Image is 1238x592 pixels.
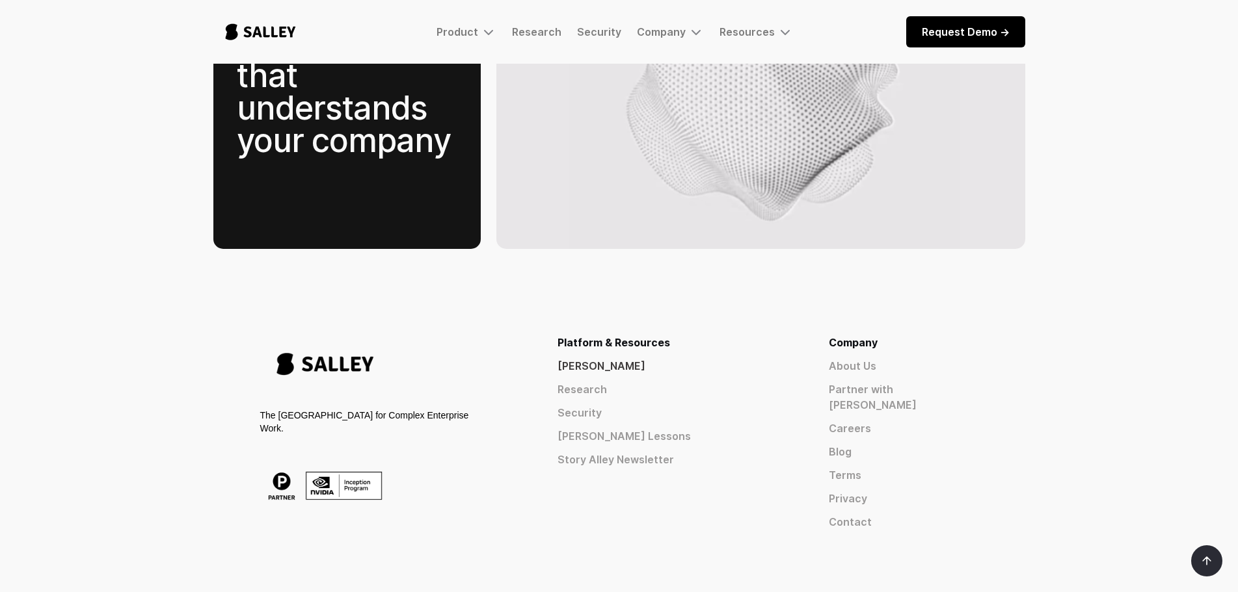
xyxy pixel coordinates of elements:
div: Company [637,24,704,40]
a: Careers [829,420,978,436]
div: Company [829,335,978,350]
a: Privacy [829,491,978,506]
div: Product [437,25,478,38]
a: Terms [829,467,978,483]
a: Blog [829,444,978,459]
div: The [GEOGRAPHIC_DATA] for Complex Enterprise Work. [260,409,474,435]
div: Product [437,24,496,40]
div: Platform & Resources [558,335,782,350]
a: Research [512,25,561,38]
div: Resources [720,25,775,38]
a: Story Alley Newsletter [558,452,782,467]
a: Research [558,381,782,397]
a: Security [577,25,621,38]
a: [PERSON_NAME] Lessons [558,428,782,444]
div: Company [637,25,686,38]
a: Security [558,405,782,420]
div: Resources [720,24,793,40]
a: About Us [829,358,978,374]
a: [PERSON_NAME] [558,358,782,374]
a: Request Demo -> [906,16,1025,47]
a: Contact [829,514,978,530]
a: home [213,10,308,53]
a: Partner with [PERSON_NAME] [829,381,978,413]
